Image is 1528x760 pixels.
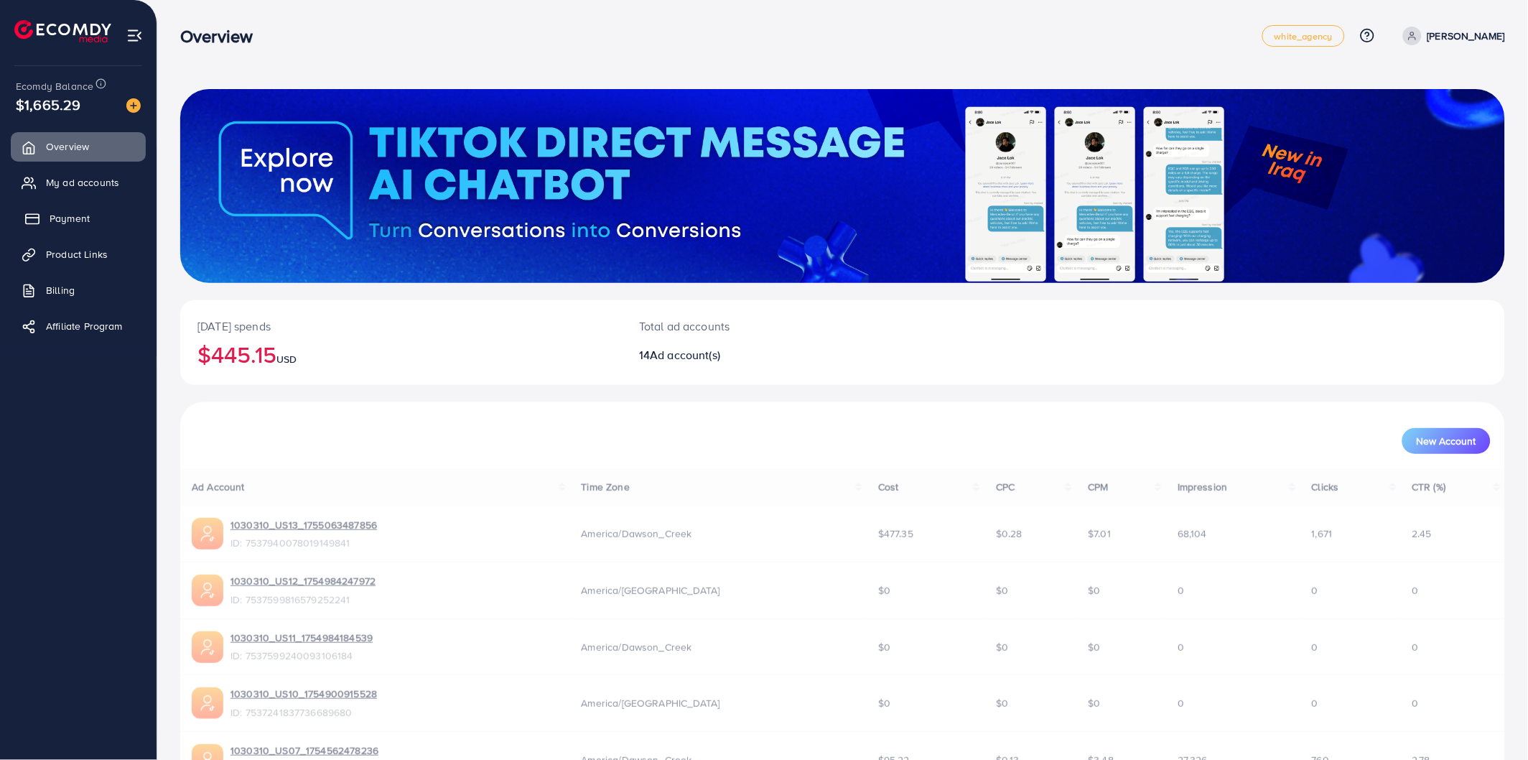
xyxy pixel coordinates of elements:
span: Ad account(s) [650,347,720,363]
a: Affiliate Program [11,312,146,340]
span: Billing [46,283,75,297]
img: logo [14,20,111,42]
span: white_agency [1275,32,1333,41]
h2: $445.15 [197,340,605,368]
span: Affiliate Program [46,319,123,333]
a: Payment [11,204,146,233]
span: Ecomdy Balance [16,79,93,93]
h3: Overview [180,26,264,47]
span: USD [276,352,297,366]
span: $1,665.29 [16,94,80,115]
a: white_agency [1262,25,1345,47]
a: [PERSON_NAME] [1397,27,1505,45]
img: menu [126,27,143,44]
p: Total ad accounts [639,318,936,335]
span: My ad accounts [46,175,119,190]
span: Payment [50,211,90,226]
iframe: Chat [1467,695,1517,749]
p: [DATE] spends [197,318,605,335]
span: Overview [46,139,89,154]
a: Billing [11,276,146,305]
button: New Account [1402,428,1491,454]
img: image [126,98,141,113]
span: New Account [1417,436,1476,446]
h2: 14 [639,348,936,362]
p: [PERSON_NAME] [1427,27,1505,45]
span: Product Links [46,247,108,261]
a: Overview [11,132,146,161]
a: My ad accounts [11,168,146,197]
a: Product Links [11,240,146,269]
